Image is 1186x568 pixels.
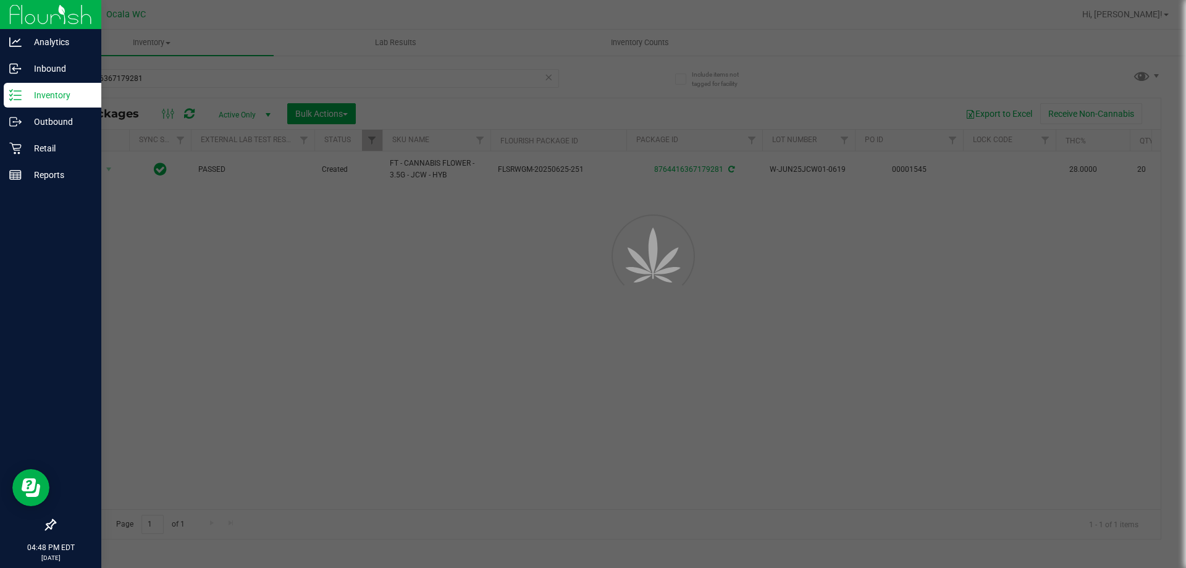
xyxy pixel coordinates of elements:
[6,542,96,553] p: 04:48 PM EDT
[22,35,96,49] p: Analytics
[12,469,49,506] iframe: Resource center
[22,61,96,76] p: Inbound
[9,169,22,181] inline-svg: Reports
[22,141,96,156] p: Retail
[9,89,22,101] inline-svg: Inventory
[9,62,22,75] inline-svg: Inbound
[9,142,22,155] inline-svg: Retail
[9,36,22,48] inline-svg: Analytics
[6,553,96,562] p: [DATE]
[22,167,96,182] p: Reports
[22,114,96,129] p: Outbound
[22,88,96,103] p: Inventory
[9,116,22,128] inline-svg: Outbound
